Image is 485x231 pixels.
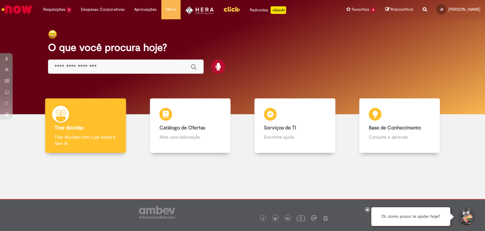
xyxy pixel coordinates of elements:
[440,7,443,11] span: JS
[391,6,413,12] span: Rascunhos
[264,134,326,140] p: Encontre ajuda
[271,6,286,14] p: +GenAi
[250,6,286,14] div: Padroniza
[67,7,71,13] span: 1
[264,125,296,131] b: Serviços de TI
[33,98,138,153] a: Tirar dúvidas Tirar dúvidas com Lupi Assist e Gen Ai
[138,98,243,153] a: Catálogo de Ofertas Abra uma solicitação
[274,217,277,220] img: logo_footer_twitter.png
[134,6,157,13] span: Aprovações
[159,125,205,131] b: Catálogo de Ofertas
[48,42,437,53] h2: O que você procura hoje?
[347,98,452,153] a: Base de Conhecimento Consulte e aprenda
[457,207,476,226] button: Iniciar Conversa de Suporte
[385,7,413,13] a: Rascunhos
[352,6,369,13] span: Favoritos
[370,7,376,13] span: 3
[223,4,240,14] img: click_logo_yellow_360x200.png
[139,206,175,219] img: logo_footer_ambev_rotulo_gray.png
[286,217,289,221] img: logo_footer_linkedin.png
[297,214,305,222] img: logo_footer_youtube.png
[369,125,421,131] b: Base de Conhecimento
[48,30,57,39] img: happy-face.png
[371,207,450,226] div: Oi, como posso te ajudar hoje?
[323,215,328,221] img: logo_footer_naosei.png
[311,215,317,221] img: logo_footer_workplace.png
[166,6,176,13] span: More
[261,217,265,220] img: logo_footer_facebook.png
[55,125,83,131] b: Tirar dúvidas
[1,3,33,16] img: ServiceNow
[369,134,431,140] p: Consulte e aprenda
[55,134,117,147] p: Tirar dúvidas com Lupi Assist e Gen Ai
[159,134,221,140] p: Abra uma solicitação
[43,6,65,13] span: Requisições
[81,6,125,13] span: Despesas Corporativas
[242,98,347,153] a: Serviços de TI Encontre ajuda
[448,7,480,12] span: [PERSON_NAME]
[185,6,214,14] img: HeraLogo.png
